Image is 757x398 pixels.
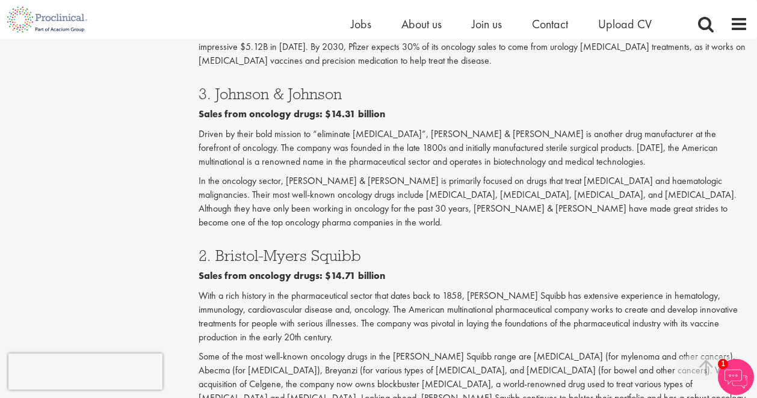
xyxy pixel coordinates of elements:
h3: 3. Johnson & Johnson [199,86,749,102]
p: With a rich history in the pharmaceutical sector that dates back to 1858, [PERSON_NAME] Squibb ha... [199,289,749,344]
span: 1 [718,359,728,369]
a: Jobs [351,16,371,32]
a: Upload CV [598,16,652,32]
b: Sales from oncology drugs: $14.71 billion [199,269,385,282]
a: Join us [472,16,502,32]
iframe: reCAPTCHA [8,354,162,390]
b: Sales from oncology drugs: $14.31 billion [199,108,385,120]
p: In the oncology sector, [PERSON_NAME] & [PERSON_NAME] is primarily focused on drugs that treat [M... [199,174,749,229]
img: Chatbot [718,359,754,395]
h3: 2. Bristol-Myers Squibb [199,248,749,263]
p: Driven by their bold mission to “eliminate [MEDICAL_DATA]”, [PERSON_NAME] & [PERSON_NAME] is anot... [199,127,749,169]
p: The pharmaceutical giant’s oncology division distributes successful [MEDICAL_DATA] drugs such as ... [199,13,749,67]
a: Contact [532,16,568,32]
a: About us [401,16,442,32]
